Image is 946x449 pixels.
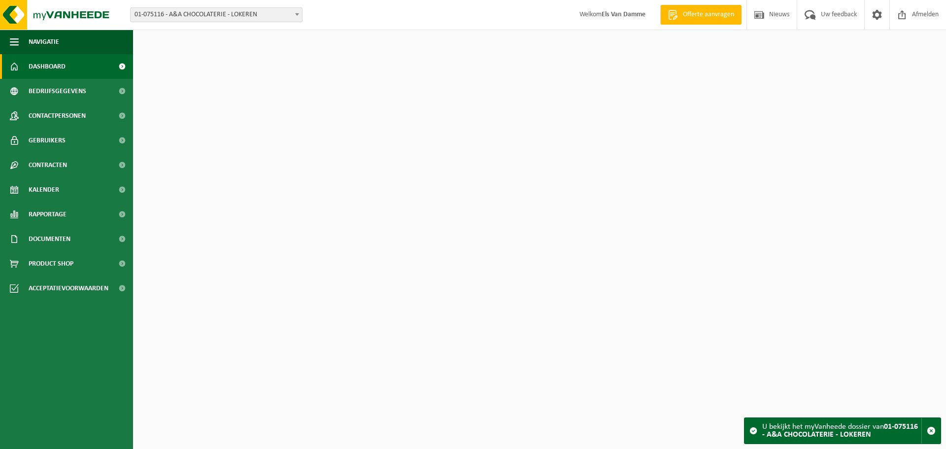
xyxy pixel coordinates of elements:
span: Kalender [29,177,59,202]
span: 01-075116 - A&A CHOCOLATERIE - LOKEREN [131,8,302,22]
span: Product Shop [29,251,73,276]
span: Documenten [29,227,70,251]
span: Navigatie [29,30,59,54]
span: Dashboard [29,54,66,79]
span: Rapportage [29,202,67,227]
a: Offerte aanvragen [660,5,742,25]
span: Offerte aanvragen [680,10,737,20]
span: Contracten [29,153,67,177]
strong: Els Van Damme [602,11,645,18]
span: Bedrijfsgegevens [29,79,86,104]
span: Gebruikers [29,128,66,153]
span: Contactpersonen [29,104,86,128]
span: Acceptatievoorwaarden [29,276,108,301]
div: U bekijkt het myVanheede dossier van [762,418,921,444]
span: 01-075116 - A&A CHOCOLATERIE - LOKEREN [130,7,303,22]
strong: 01-075116 - A&A CHOCOLATERIE - LOKEREN [762,423,918,439]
